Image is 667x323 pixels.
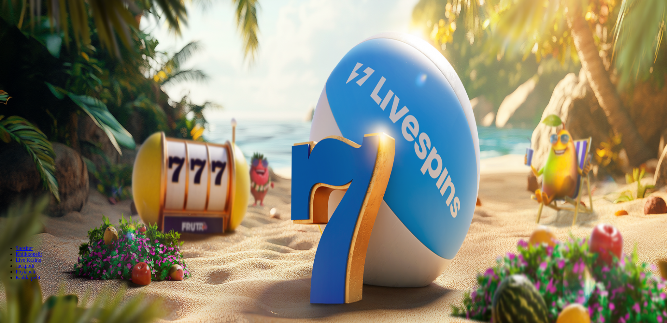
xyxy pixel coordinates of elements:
[16,275,40,280] a: Kaikki pelit
[16,269,37,274] a: Pöytäpelit
[16,245,33,251] a: Suositut
[16,257,41,263] a: Live Kasino
[16,263,35,269] a: Jackpotit
[16,251,42,257] a: Kolikkopelit
[3,234,664,293] header: Lobby
[3,234,664,281] nav: Lobby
